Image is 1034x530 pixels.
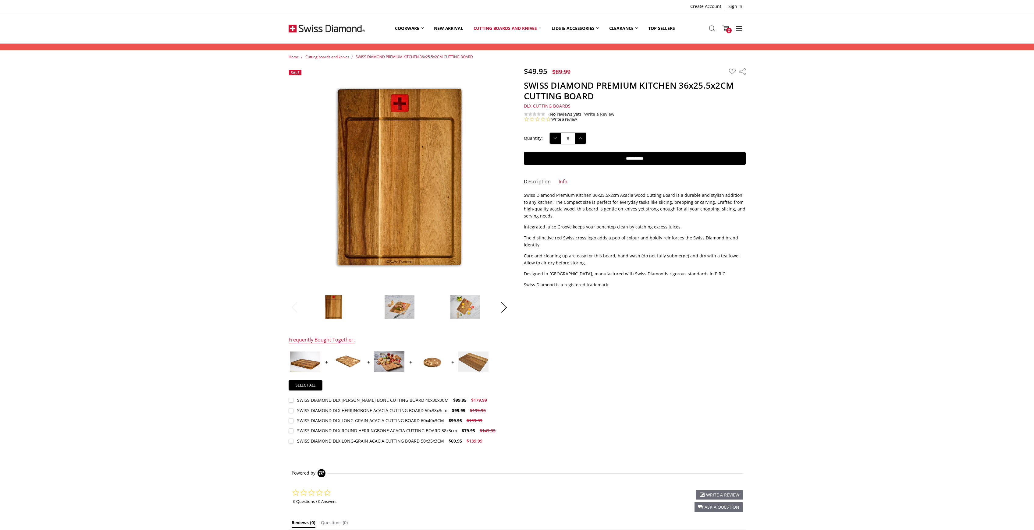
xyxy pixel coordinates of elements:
a: Select all [289,380,323,390]
div: SWISS DIAMOND DLX HERRINGBONE ACACIA CUTTING BOARD 50x38x3cm [297,408,447,413]
img: Free Shipping On Every Order [289,13,365,44]
span: $99.95 [453,397,467,403]
a: Write a review [551,117,577,122]
img: SWISS DIAMOND DLX HERRING BONE CUTTING BOARD 40x30x3CM [290,352,320,372]
img: SWISS DIAMOND PREMIUM KITCHEN 36x25.5x2CM CUTTING BOARD [384,295,415,319]
span: $79.95 [462,428,475,433]
a: Create Account [687,2,725,11]
a: Sign In [725,2,746,11]
span: 2 [726,28,732,33]
div: Frequently Bought Together: [289,337,355,344]
span: write a review [706,492,739,498]
span: $199.99 [467,418,482,423]
a: Write a Review [584,112,614,117]
span: $99.95 [449,418,462,423]
a: 0 Questions \ 0 Answers [293,499,336,504]
img: SWISS DIAMOND DLX LONG-GRAIN ACACIA CUTTING BOARD 60x40x3CM [374,351,404,372]
span: (No reviews yet) [549,112,581,117]
a: Lids & Accessories [546,15,604,42]
img: SWISS DIAMOND PREMIUM KITCHEN 36x25.5x2CM CUTTING BOARD [450,295,481,319]
a: Cutting boards and knives [305,54,349,59]
a: 2 [719,21,732,36]
a: New arrival [429,15,468,42]
span: $199.95 [470,408,486,413]
a: Home [289,54,299,59]
a: Info [559,178,567,185]
p: The distinctive red Swiss cross logo adds a pop of colour and boldly reinforces the Swiss Diamond... [524,235,746,248]
img: SWISS DIAMOND DLX ROUND HERRINGBONE ACACIA CUTTING BOARD 38x3cm [416,352,446,372]
span: $99.95 [452,408,465,413]
a: Top Sellers [643,15,680,42]
span: Questions [321,520,342,525]
p: Integrated Juice Groove keeps your benchtop clean by catching excess juices. [524,224,746,230]
a: Cookware [390,15,429,42]
img: SWISS DIAMOND DLX HERRINGBONE ACACIA CUTTING BOARD 50x38x3cm [332,352,362,372]
span: ask a question [705,504,739,510]
h1: SWISS DIAMOND PREMIUM KITCHEN 36x25.5x2CM CUTTING BOARD [524,80,746,101]
p: Swiss Diamond is a registered trademark. [524,281,746,288]
div: SWISS DIAMOND DLX LONG-GRAIN ACACIA CUTTING BOARD 60x40x3CM [297,418,444,423]
span: Reviews [292,520,309,525]
div: SWISS DIAMOND DLX [PERSON_NAME] BONE CUTTING BOARD 40x30x3CM [297,397,449,403]
label: Quantity: [524,135,543,142]
a: Clearance [604,15,643,42]
span: (0) [343,520,348,525]
a: Description [524,178,551,185]
p: Designed in [GEOGRAPHIC_DATA], manufactured with Swiss Diamonds rigorous standards in P.R.C. [524,270,746,277]
span: $149.95 [480,428,496,433]
p: Swiss Diamond Premium Kitchen 36x25.5x2cm Acacia wood Cutting Board is a durable and stylish addi... [524,192,746,219]
span: Powered by [292,470,315,475]
span: (0) [310,520,315,525]
span: Sale [291,70,300,75]
img: SWISS DIAMOND DLX LONG-GRAIN ACACIA CUTTING BOARD 50x35x3CM [458,352,489,372]
button: Previous [289,298,301,317]
span: DLX Cutting Boards [524,103,571,109]
span: $49.95 [524,66,547,76]
button: Next [498,298,510,317]
span: $179.99 [471,397,487,403]
span: $89.99 [552,68,570,76]
span: $69.95 [449,438,462,444]
div: ask a question [695,502,743,512]
a: SWISS DIAMOND PREMIUM KITCHEN 36x25.5x2CM CUTTING BOARD [356,54,473,59]
a: Cutting boards and knives [468,15,547,42]
p: Care and cleaning up are easy for this board, hand wash (do not fully submerge) and dry with a te... [524,253,746,266]
div: write a review [696,490,743,500]
div: SWISS DIAMOND DLX ROUND HERRINGBONE ACACIA CUTTING BOARD 38x3cm [297,428,457,433]
span: $139.99 [467,438,482,444]
div: SWISS DIAMOND DLX LONG-GRAIN ACACIA CUTTING BOARD 50x35x3CM [297,438,444,444]
img: SWISS DIAMOND PREMIUM KITCHEN 36x25.5x2CM CUTTING BOARD [322,292,345,322]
